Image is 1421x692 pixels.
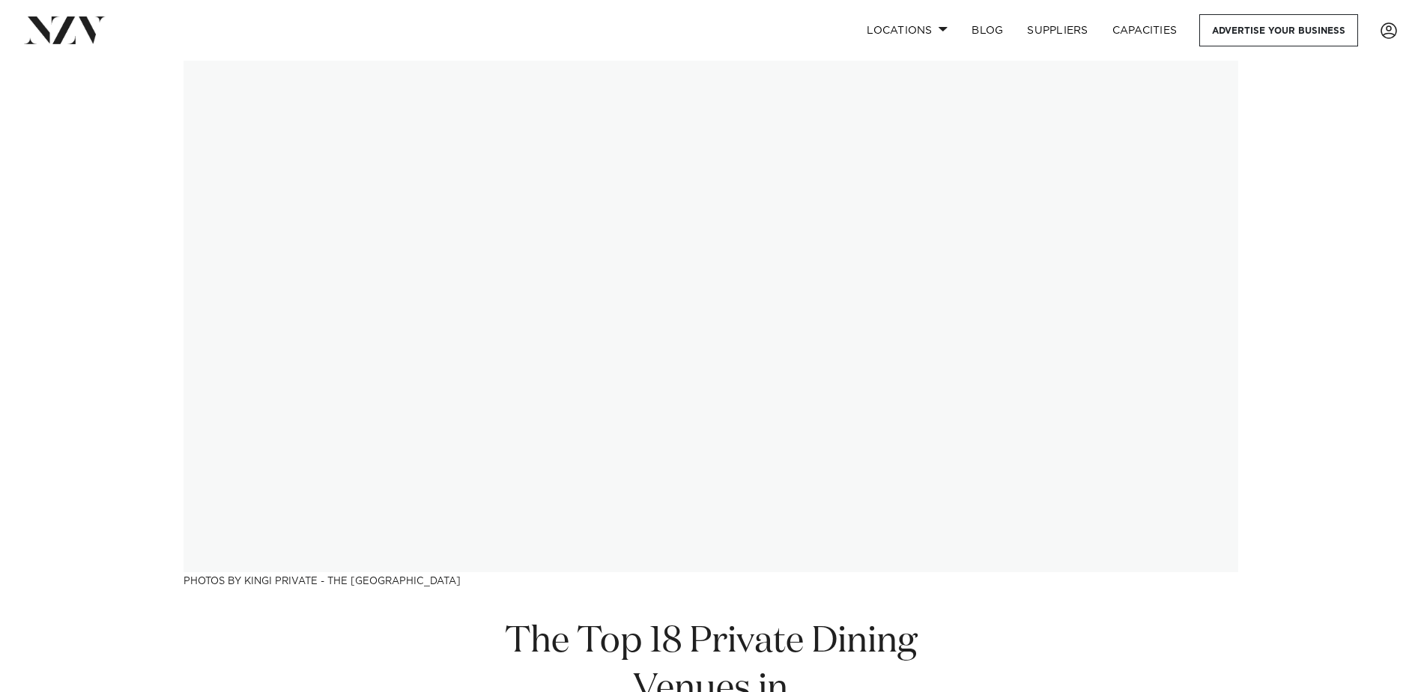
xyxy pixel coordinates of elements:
a: BLOG [960,14,1015,46]
a: Capacities [1100,14,1190,46]
a: Locations [855,14,960,46]
a: Advertise your business [1199,14,1358,46]
h3: Photos by kingi Private - The [GEOGRAPHIC_DATA] [184,572,1238,588]
img: nzv-logo.png [24,16,106,43]
a: SUPPLIERS [1015,14,1100,46]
